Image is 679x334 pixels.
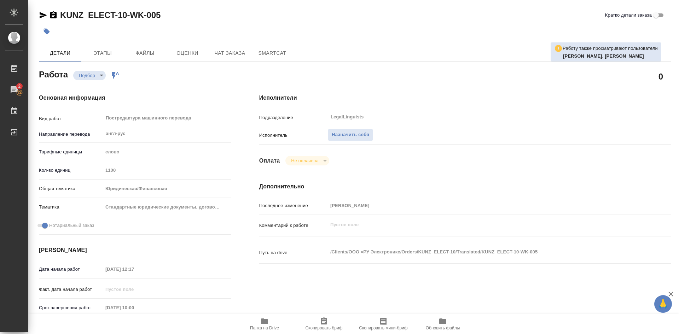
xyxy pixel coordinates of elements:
span: Нотариальный заказ [49,222,94,229]
p: Направление перевода [39,131,103,138]
p: Срок завершения работ [39,304,103,311]
button: Скопировать ссылку [49,11,58,19]
div: Юридическая/Финансовая [103,183,231,195]
span: Папка на Drive [250,326,279,330]
input: Пустое поле [103,303,165,313]
button: Назначить себя [328,129,373,141]
span: Скопировать мини-бриф [359,326,407,330]
span: Скопировать бриф [305,326,342,330]
p: Последнее изменение [259,202,328,209]
span: Этапы [86,49,120,58]
h2: 0 [658,70,663,82]
button: Скопировать ссылку для ЯМессенджера [39,11,47,19]
h4: Основная информация [39,94,231,102]
p: Исполнитель [259,132,328,139]
h4: Дополнительно [259,182,671,191]
button: Подбор [77,72,97,78]
p: Общая тематика [39,185,103,192]
span: Файлы [128,49,162,58]
button: Не оплачена [289,158,320,164]
button: Добавить тэг [39,24,54,39]
div: Стандартные юридические документы, договоры, уставы [103,201,231,213]
a: 2 [2,81,27,99]
textarea: /Clients/ООО «РУ Электроникс/Orders/KUNZ_ELECT-10/Translated/KUNZ_ELECT-10-WK-005 [328,246,637,258]
h4: [PERSON_NAME] [39,246,231,254]
span: Детали [43,49,77,58]
button: Скопировать мини-бриф [354,314,413,334]
p: Тематика [39,204,103,211]
p: Кол-во единиц [39,167,103,174]
span: SmartCat [255,49,289,58]
div: Подбор [285,156,329,165]
span: Чат заказа [213,49,247,58]
span: Обновить файлы [426,326,460,330]
button: 🙏 [654,295,672,313]
div: Подбор [73,71,106,80]
p: Факт. дата начала работ [39,286,103,293]
button: Скопировать бриф [294,314,354,334]
input: Пустое поле [328,200,637,211]
p: Вид работ [39,115,103,122]
h2: Работа [39,68,68,80]
p: Комментарий к работе [259,222,328,229]
p: Путь на drive [259,249,328,256]
h4: Исполнители [259,94,671,102]
p: Подразделение [259,114,328,121]
input: Пустое поле [103,284,165,294]
div: слово [103,146,231,158]
span: 2 [14,83,25,90]
button: Обновить файлы [413,314,472,334]
a: KUNZ_ELECT-10-WK-005 [60,10,161,20]
input: Пустое поле [103,264,165,274]
span: 🙏 [657,297,669,311]
span: Кратко детали заказа [605,12,652,19]
span: Назначить себя [332,131,369,139]
button: Папка на Drive [235,314,294,334]
span: Оценки [170,49,204,58]
h4: Оплата [259,157,280,165]
input: Пустое поле [103,165,231,175]
p: Тарифные единицы [39,148,103,156]
p: Дата начала работ [39,266,103,273]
